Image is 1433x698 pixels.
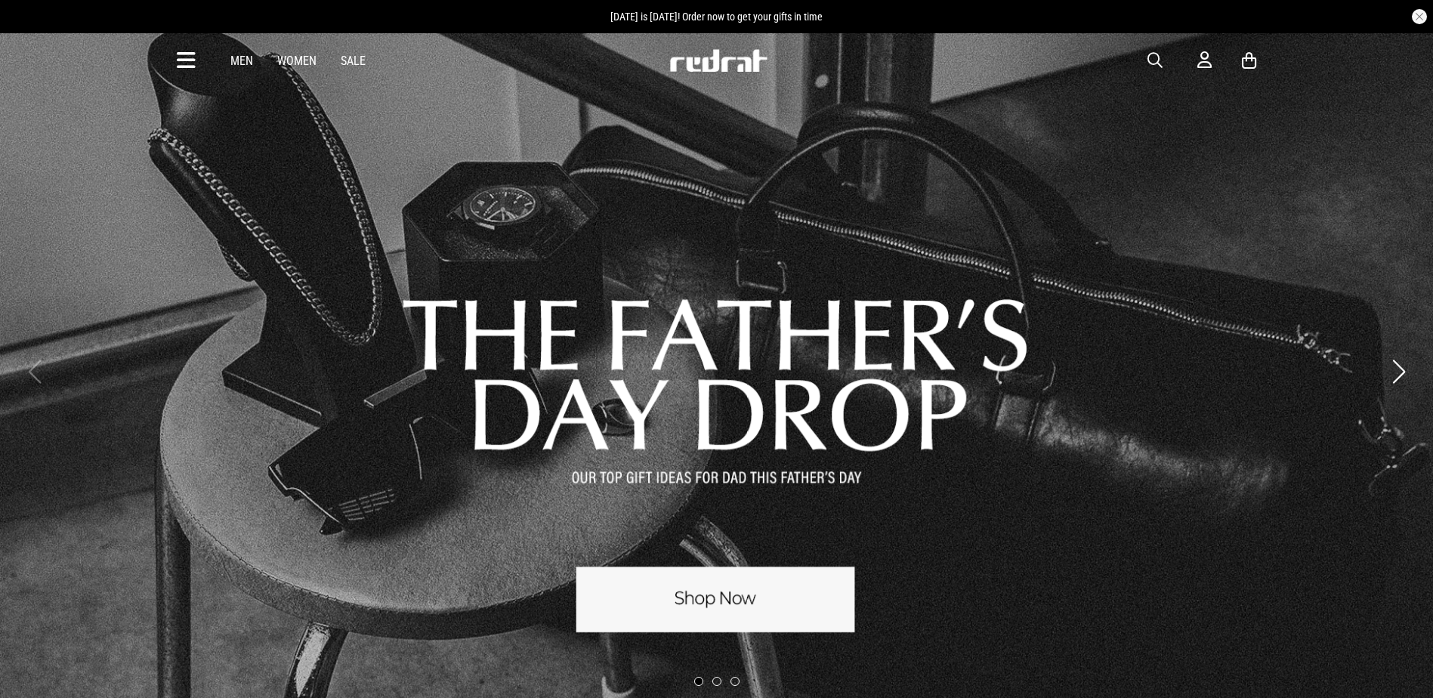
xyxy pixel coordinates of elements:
button: Previous slide [24,355,45,388]
span: [DATE] is [DATE]! Order now to get your gifts in time [610,11,823,23]
button: Next slide [1388,355,1409,388]
a: Sale [341,54,366,68]
img: Redrat logo [669,49,768,72]
a: Women [277,54,317,68]
a: Men [230,54,253,68]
